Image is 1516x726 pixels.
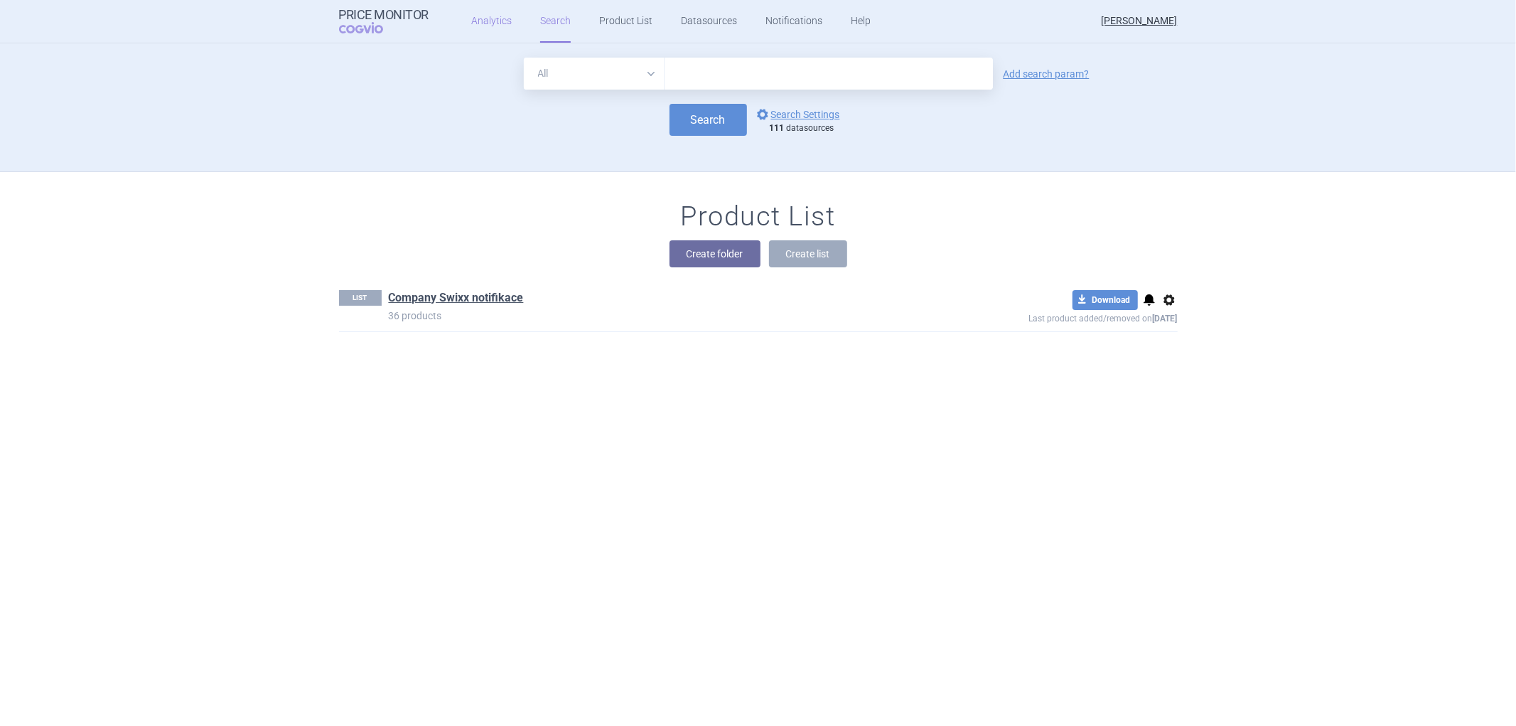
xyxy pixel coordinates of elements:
[670,240,760,267] button: Create folder
[389,309,926,323] p: 36 products
[926,310,1178,324] p: Last product added/removed on
[1004,69,1090,79] a: Add search param?
[389,290,524,306] a: Company Swixx notifikace
[339,8,429,35] a: Price MonitorCOGVIO
[770,123,847,134] div: datasources
[1073,290,1138,310] button: Download
[754,106,840,123] a: Search Settings
[681,201,836,233] h1: Product List
[769,240,847,267] button: Create list
[670,104,747,136] button: Search
[770,123,785,133] strong: 111
[389,290,524,309] h1: Company Swixx notifikace
[1153,314,1178,324] strong: [DATE]
[339,8,429,22] strong: Price Monitor
[339,290,382,306] p: LIST
[339,22,403,33] span: COGVIO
